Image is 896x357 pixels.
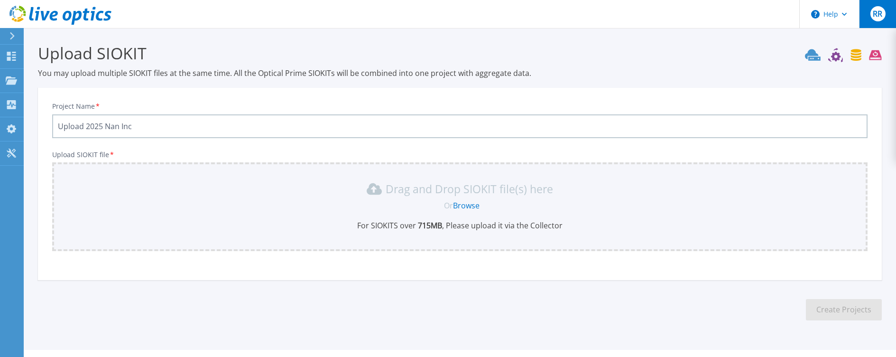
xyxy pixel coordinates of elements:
p: Upload SIOKIT file [52,151,868,159]
p: Drag and Drop SIOKIT file(s) here [386,184,553,194]
p: For SIOKITS over , Please upload it via the Collector [58,220,862,231]
b: 715 MB [416,220,442,231]
h3: Upload SIOKIT [38,42,882,64]
input: Enter Project Name [52,114,868,138]
label: Project Name [52,103,101,110]
button: Create Projects [806,299,882,320]
p: You may upload multiple SIOKIT files at the same time. All the Optical Prime SIOKITs will be comb... [38,68,882,78]
span: Or [444,200,453,211]
div: Drag and Drop SIOKIT file(s) here OrBrowseFor SIOKITS over 715MB, Please upload it via the Collector [58,181,862,231]
a: Browse [453,200,480,211]
span: RR [873,10,882,18]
